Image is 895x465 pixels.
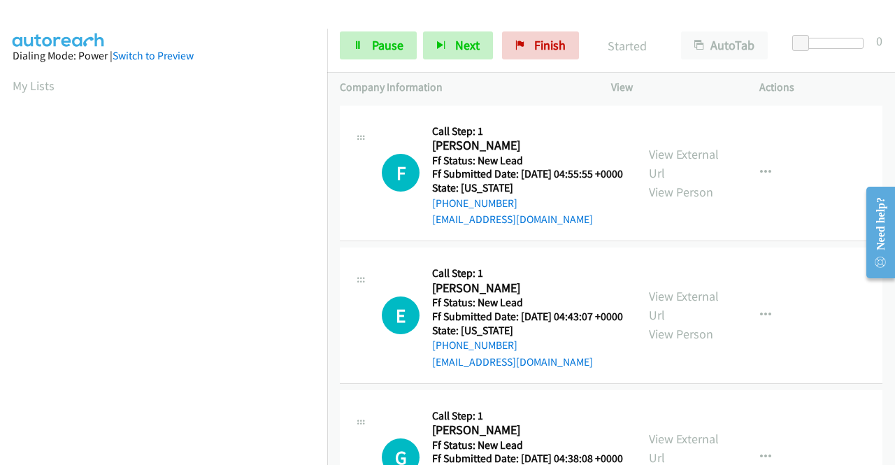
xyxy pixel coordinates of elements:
[432,310,623,324] h5: Ff Submitted Date: [DATE] 04:43:07 +0000
[432,266,623,280] h5: Call Step: 1
[372,37,403,53] span: Pause
[432,154,623,168] h5: Ff Status: New Lead
[432,438,623,452] h5: Ff Status: New Lead
[598,36,656,55] p: Started
[611,79,734,96] p: View
[855,177,895,288] iframe: Resource Center
[340,79,586,96] p: Company Information
[432,355,593,369] a: [EMAIL_ADDRESS][DOMAIN_NAME]
[432,124,623,138] h5: Call Step: 1
[649,184,713,200] a: View Person
[432,296,623,310] h5: Ff Status: New Lead
[432,324,623,338] h5: State: [US_STATE]
[649,146,719,181] a: View External Url
[432,422,619,438] h2: [PERSON_NAME]
[382,296,420,334] h1: E
[759,79,882,96] p: Actions
[13,78,55,94] a: My Lists
[382,296,420,334] div: The call is yet to be attempted
[432,213,593,226] a: [EMAIL_ADDRESS][DOMAIN_NAME]
[432,280,619,296] h2: [PERSON_NAME]
[432,338,517,352] a: [PHONE_NUMBER]
[423,31,493,59] button: Next
[382,154,420,192] h1: F
[455,37,480,53] span: Next
[799,38,864,49] div: Delay between calls (in seconds)
[876,31,882,50] div: 0
[113,49,194,62] a: Switch to Preview
[432,167,623,181] h5: Ff Submitted Date: [DATE] 04:55:55 +0000
[382,154,420,192] div: The call is yet to be attempted
[13,48,315,64] div: Dialing Mode: Power |
[340,31,417,59] a: Pause
[432,409,623,423] h5: Call Step: 1
[432,181,623,195] h5: State: [US_STATE]
[432,196,517,210] a: [PHONE_NUMBER]
[502,31,579,59] a: Finish
[681,31,768,59] button: AutoTab
[649,326,713,342] a: View Person
[534,37,566,53] span: Finish
[649,288,719,323] a: View External Url
[432,138,619,154] h2: [PERSON_NAME]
